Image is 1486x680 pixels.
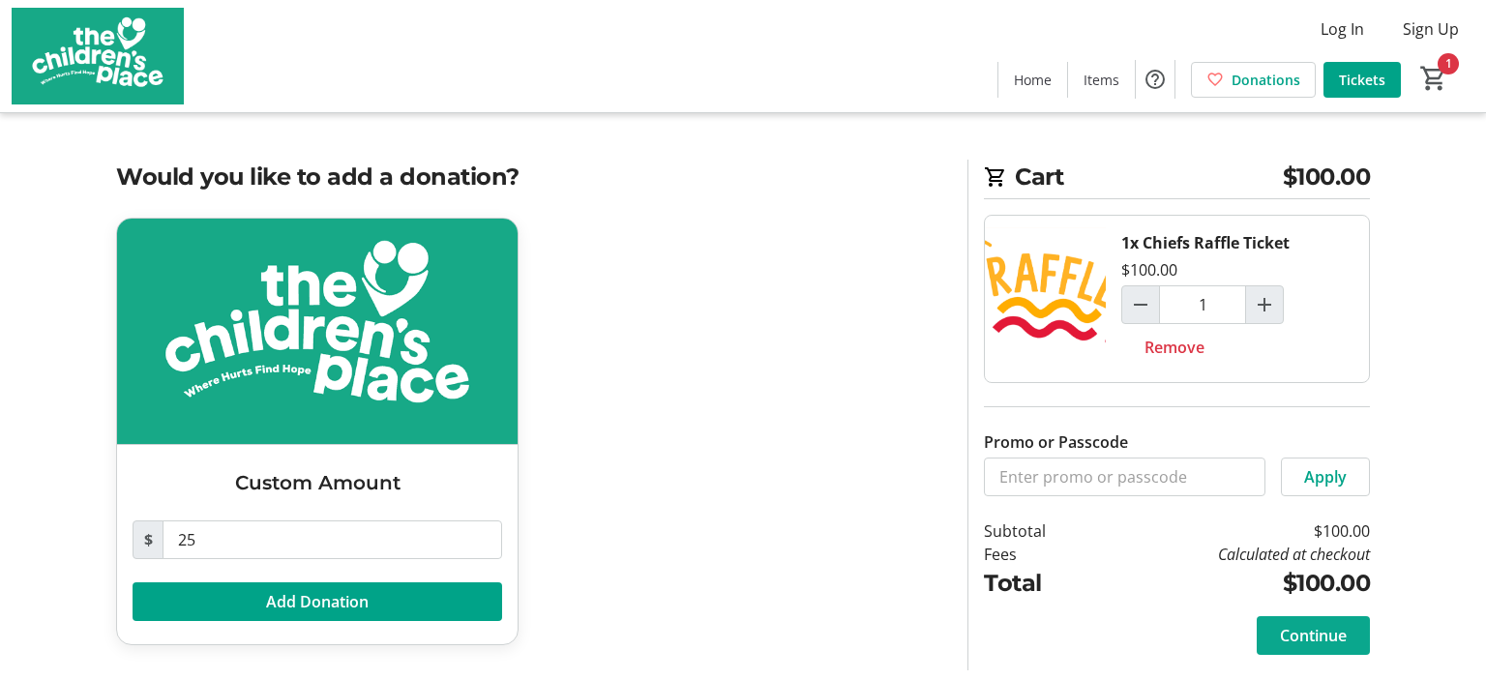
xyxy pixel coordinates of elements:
[1257,616,1370,655] button: Continue
[1121,328,1228,367] button: Remove
[1159,285,1246,324] input: Chiefs Raffle Ticket Quantity
[1136,60,1174,99] button: Help
[1304,465,1347,488] span: Apply
[1232,70,1300,90] span: Donations
[1387,14,1474,44] button: Sign Up
[163,520,502,559] input: Donation Amount
[1121,258,1177,281] div: $100.00
[1283,160,1371,194] span: $100.00
[1096,519,1370,543] td: $100.00
[1281,458,1370,496] button: Apply
[985,216,1106,382] img: Chiefs Raffle Ticket
[1191,62,1316,98] a: Donations
[116,160,944,194] h2: Would you like to add a donation?
[133,468,502,497] h3: Custom Amount
[984,566,1096,601] td: Total
[12,8,184,104] img: The Children's Place's Logo
[984,543,1096,566] td: Fees
[1403,17,1459,41] span: Sign Up
[1014,70,1052,90] span: Home
[117,219,518,444] img: Custom Amount
[1416,61,1451,96] button: Cart
[1323,62,1401,98] a: Tickets
[1144,336,1204,359] span: Remove
[984,160,1370,199] h2: Cart
[1339,70,1385,90] span: Tickets
[266,590,369,613] span: Add Donation
[1246,286,1283,323] button: Increment by one
[984,430,1128,454] label: Promo or Passcode
[1068,62,1135,98] a: Items
[1280,624,1347,647] span: Continue
[1096,566,1370,601] td: $100.00
[133,520,163,559] span: $
[1122,286,1159,323] button: Decrement by one
[984,519,1096,543] td: Subtotal
[1121,231,1290,254] div: 1x Chiefs Raffle Ticket
[984,458,1265,496] input: Enter promo or passcode
[1096,543,1370,566] td: Calculated at checkout
[1305,14,1380,44] button: Log In
[998,62,1067,98] a: Home
[1321,17,1364,41] span: Log In
[133,582,502,621] button: Add Donation
[1084,70,1119,90] span: Items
